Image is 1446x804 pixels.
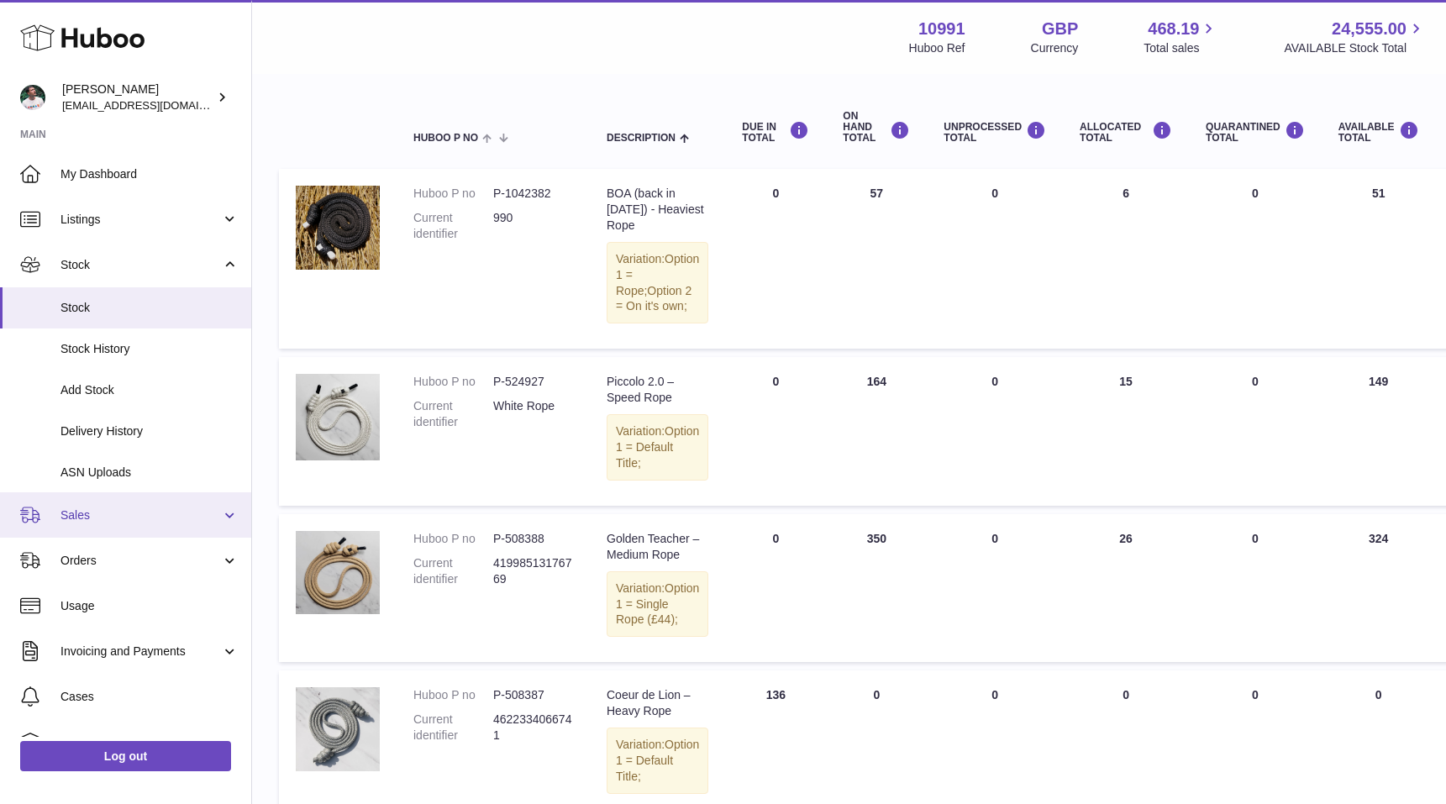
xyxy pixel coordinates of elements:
[1063,169,1189,349] td: 6
[843,111,910,145] div: ON HAND Total
[62,81,213,113] div: [PERSON_NAME]
[607,728,708,794] div: Variation:
[607,133,676,144] span: Description
[1144,18,1218,56] a: 468.19 Total sales
[607,374,708,406] div: Piccolo 2.0 – Speed Rope
[60,257,221,273] span: Stock
[62,98,247,112] span: [EMAIL_ADDRESS][DOMAIN_NAME]
[1063,357,1189,505] td: 15
[616,581,699,627] span: Option 1 = Single Rope (£44);
[413,374,493,390] dt: Huboo P no
[296,687,380,771] img: product image
[607,186,708,234] div: BOA (back in [DATE]) - Heaviest Rope
[60,465,239,481] span: ASN Uploads
[1206,121,1305,144] div: QUARANTINED Total
[725,514,826,662] td: 0
[616,424,699,470] span: Option 1 = Default Title;
[493,398,573,430] dd: White Rope
[918,18,965,40] strong: 10991
[927,169,1063,349] td: 0
[1338,121,1419,144] div: AVAILABLE Total
[413,398,493,430] dt: Current identifier
[1148,18,1199,40] span: 468.19
[60,166,239,182] span: My Dashboard
[616,738,699,783] span: Option 1 = Default Title;
[616,284,691,313] span: Option 2 = On it's own;
[1252,375,1259,388] span: 0
[944,121,1046,144] div: UNPROCESSED Total
[296,531,380,614] img: product image
[1252,187,1259,200] span: 0
[493,712,573,744] dd: 4622334066741
[1332,18,1407,40] span: 24,555.00
[60,341,239,357] span: Stock History
[1063,514,1189,662] td: 26
[1252,532,1259,545] span: 0
[826,357,927,505] td: 164
[1322,357,1436,505] td: 149
[493,186,573,202] dd: P-1042382
[413,531,493,547] dt: Huboo P no
[927,514,1063,662] td: 0
[60,644,221,659] span: Invoicing and Payments
[60,507,221,523] span: Sales
[413,133,478,144] span: Huboo P no
[296,186,380,270] img: product image
[413,687,493,703] dt: Huboo P no
[909,40,965,56] div: Huboo Ref
[927,357,1063,505] td: 0
[413,186,493,202] dt: Huboo P no
[607,242,708,324] div: Variation:
[60,300,239,316] span: Stock
[60,598,239,614] span: Usage
[1144,40,1218,56] span: Total sales
[493,374,573,390] dd: P-524927
[493,687,573,703] dd: P-508387
[826,514,927,662] td: 350
[607,414,708,481] div: Variation:
[1080,121,1172,144] div: ALLOCATED Total
[493,555,573,587] dd: 41998513176769
[60,423,239,439] span: Delivery History
[607,571,708,638] div: Variation:
[493,531,573,547] dd: P-508388
[1322,169,1436,349] td: 51
[493,210,573,242] dd: 990
[1031,40,1079,56] div: Currency
[1284,18,1426,56] a: 24,555.00 AVAILABLE Stock Total
[20,85,45,110] img: timshieff@gmail.com
[60,382,239,398] span: Add Stock
[60,553,221,569] span: Orders
[413,210,493,242] dt: Current identifier
[607,531,708,563] div: Golden Teacher – Medium Rope
[1284,40,1426,56] span: AVAILABLE Stock Total
[826,169,927,349] td: 57
[296,374,380,460] img: product image
[1322,514,1436,662] td: 324
[60,734,239,750] span: Channels
[413,555,493,587] dt: Current identifier
[607,687,708,719] div: Coeur de Lion – Heavy Rope
[413,712,493,744] dt: Current identifier
[1042,18,1078,40] strong: GBP
[60,689,239,705] span: Cases
[742,121,809,144] div: DUE IN TOTAL
[60,212,221,228] span: Listings
[20,741,231,771] a: Log out
[616,252,699,297] span: Option 1 = Rope;
[1252,688,1259,702] span: 0
[725,169,826,349] td: 0
[725,357,826,505] td: 0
